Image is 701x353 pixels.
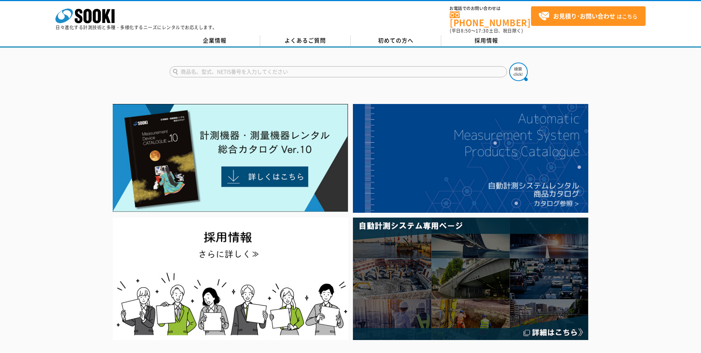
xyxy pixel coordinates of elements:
span: 8:50 [461,27,471,34]
img: Catalog Ver10 [113,104,348,212]
a: 初めての方へ [351,35,441,46]
span: お電話でのお問い合わせは [450,6,531,11]
img: btn_search.png [509,63,528,81]
span: 初めての方へ [378,36,414,44]
a: よくあるご質問 [260,35,351,46]
a: 採用情報 [441,35,532,46]
img: SOOKI recruit [113,218,348,340]
span: (平日 ～ 土日、祝日除く) [450,27,523,34]
strong: お見積り･お問い合わせ [553,11,615,20]
a: 企業情報 [170,35,260,46]
input: 商品名、型式、NETIS番号を入力してください [170,66,507,77]
img: 自動計測システム専用ページ [353,218,588,340]
a: お見積り･お問い合わせはこちら [531,6,646,26]
img: 自動計測システムカタログ [353,104,588,213]
a: [PHONE_NUMBER] [450,11,531,27]
span: はこちら [538,11,637,22]
p: 日々進化する計測技術と多種・多様化するニーズにレンタルでお応えします。 [55,25,217,30]
span: 17:30 [476,27,489,34]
